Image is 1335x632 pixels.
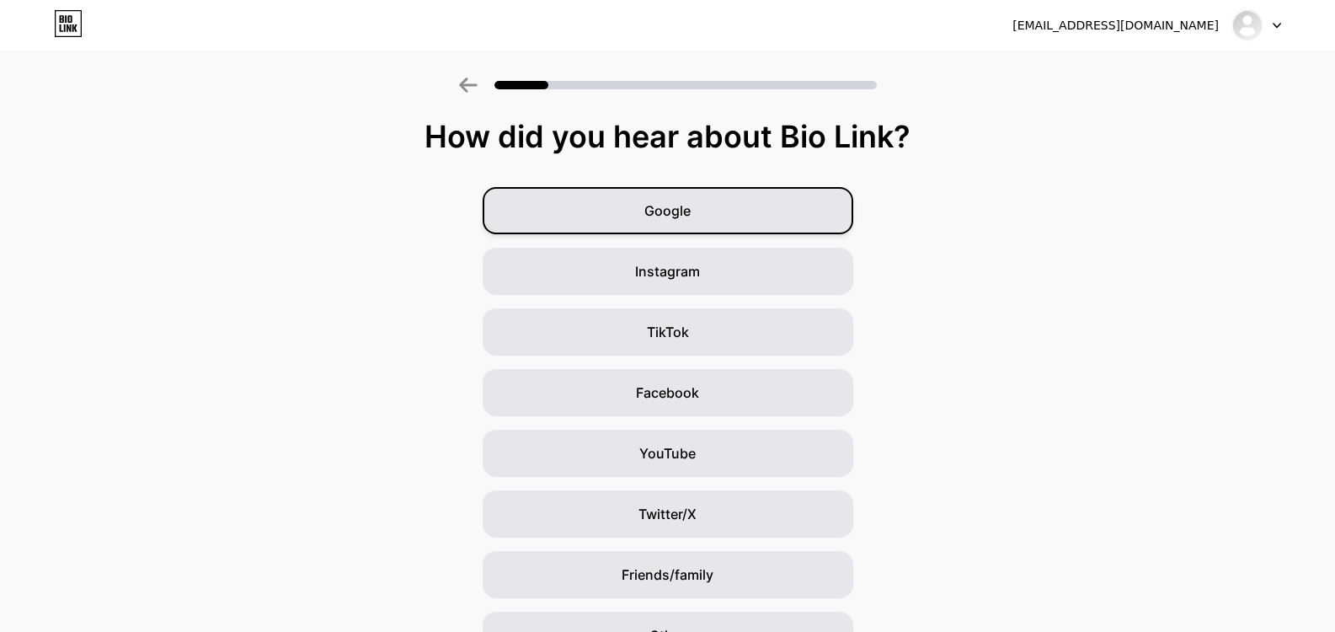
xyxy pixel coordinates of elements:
span: Twitter/X [638,504,697,524]
span: Google [644,201,691,221]
span: Friends/family [622,565,713,585]
span: TikTok [647,322,689,342]
span: Instagram [635,261,700,281]
div: [EMAIL_ADDRESS][DOMAIN_NAME] [1012,17,1219,35]
img: adilahrosli [1231,9,1263,41]
div: How did you hear about Bio Link? [8,120,1327,153]
span: YouTube [639,443,696,463]
span: Facebook [636,383,699,403]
